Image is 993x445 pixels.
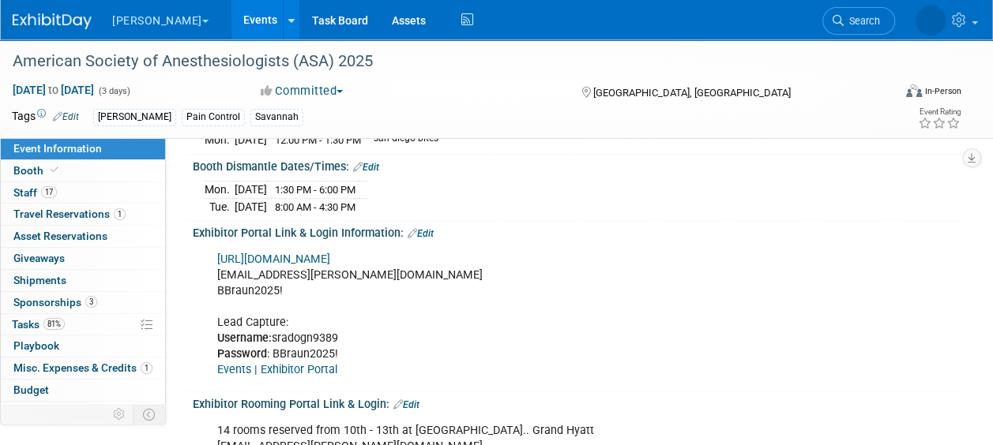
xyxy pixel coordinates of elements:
[13,208,126,220] span: Travel Reservations
[1,204,165,225] a: Travel Reservations1
[393,399,419,410] a: Edit
[1,314,165,335] a: Tasks81%
[13,164,62,177] span: Booth
[353,162,379,173] a: Edit
[235,132,267,148] td: [DATE]
[13,252,65,264] span: Giveaways
[1,380,165,401] a: Budget
[844,15,880,27] span: Search
[250,109,303,125] div: Savannah
[97,86,130,96] span: (3 days)
[924,85,961,97] div: In-Person
[1,292,165,313] a: Sponsorships3
[255,83,349,99] button: Committed
[1,335,165,357] a: Playbook
[408,228,434,239] a: Edit
[918,108,961,116] div: Event Rating
[85,296,97,308] span: 3
[235,181,267,199] td: [DATE]
[13,383,49,396] span: Budget
[1,248,165,269] a: Giveaways
[822,7,895,35] a: Search
[46,84,61,96] span: to
[13,339,59,352] span: Playbook
[916,6,946,36] img: Savannah Jones
[53,111,79,122] a: Edit
[13,13,92,29] img: ExhibitDay
[114,208,126,220] span: 1
[141,362,152,374] span: 1
[193,155,961,175] div: Booth Dismantle Dates/Times:
[7,47,880,76] div: American Society of Anesthesiologists (ASA) 2025
[1,138,165,159] a: Event Information
[106,404,134,424] td: Personalize Event Tab Strip
[205,132,235,148] td: Mon.
[12,318,65,331] span: Tasks
[206,244,809,387] div: [EMAIL_ADDRESS][PERSON_NAME][DOMAIN_NAME] BBraun2025! Lead Capture: sradogn9389 : BBraun2025!
[217,252,330,266] a: [URL][DOMAIN_NAME]
[217,363,337,376] a: Events | Exhibitor Portal
[93,109,176,125] div: [PERSON_NAME]
[13,230,107,242] span: Asset Reservations
[1,182,165,204] a: Staff17
[235,198,267,215] td: [DATE]
[906,84,922,97] img: Format-Inperson.png
[12,83,95,97] span: [DATE] [DATE]
[13,186,57,199] span: Staff
[193,392,961,413] div: Exhibitor Rooming Portal Link & Login:
[205,181,235,199] td: Mon.
[51,166,58,174] i: Booth reservation complete
[13,361,152,374] span: Misc. Expenses & Credits
[275,184,355,196] span: 1:30 PM - 6:00 PM
[13,296,97,309] span: Sponsorships
[205,198,235,215] td: Tue.
[1,226,165,247] a: Asset Reservations
[41,186,57,198] span: 17
[43,318,65,330] span: 81%
[275,134,361,146] span: 12:00 PM - 1:30 PM
[364,132,454,148] td: san diego bites
[593,87,791,99] span: [GEOGRAPHIC_DATA], [GEOGRAPHIC_DATA]
[182,109,245,125] div: Pain Control
[12,108,79,126] td: Tags
[193,221,961,241] div: Exhibitor Portal Link & Login Information:
[275,201,355,213] span: 8:00 AM - 4:30 PM
[1,357,165,379] a: Misc. Expenses & Credits1
[217,347,267,361] b: Password
[1,270,165,291] a: Shipments
[1,160,165,181] a: Booth
[823,82,961,106] div: Event Format
[134,404,166,424] td: Toggle Event Tabs
[13,274,66,286] span: Shipments
[13,142,102,155] span: Event Information
[217,331,272,345] b: Username:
